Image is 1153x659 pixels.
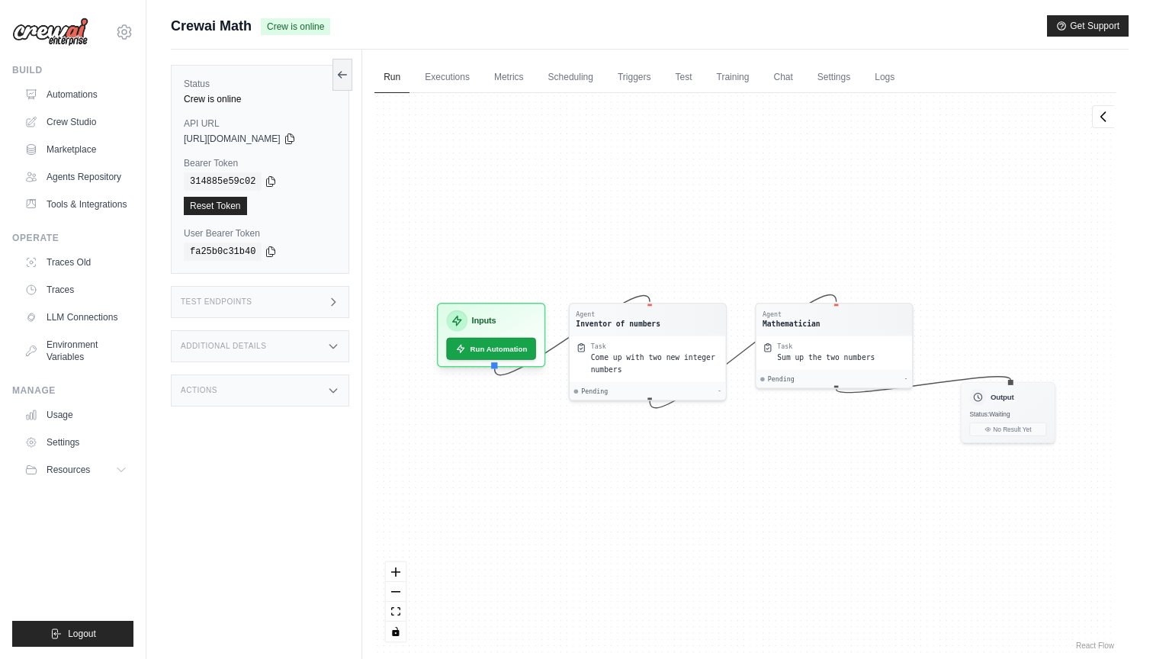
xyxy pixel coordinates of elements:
[837,377,1011,393] g: Edge from 988d77a05bcc4507c1b418d1deb0df9e to outputNode
[1076,641,1114,650] a: React Flow attribution
[18,165,133,189] a: Agents Repository
[18,110,133,134] a: Crew Studio
[12,621,133,647] button: Logout
[12,18,88,47] img: Logo
[495,296,650,375] g: Edge from inputsNode to 62db044338bd129a4a2617255d55d6e0
[374,62,409,94] a: Run
[18,192,133,217] a: Tools & Integrations
[576,319,661,329] div: Inventor of numbers
[184,227,336,239] label: User Bearer Token
[184,93,336,105] div: Crew is online
[47,464,90,476] span: Resources
[1077,586,1153,659] iframe: Chat Widget
[708,62,759,94] a: Training
[808,62,859,94] a: Settings
[18,458,133,482] button: Resources
[777,342,792,351] div: Task
[184,133,281,145] span: [URL][DOMAIN_NAME]
[184,197,247,215] a: Reset Token
[12,64,133,76] div: Build
[768,375,795,384] span: Pending
[181,342,266,351] h3: Additional Details
[591,352,720,375] div: Come up with two new integer numbers
[777,352,906,364] div: Sum up the two numbers
[184,243,262,261] code: fa25b0c31b40
[763,310,821,319] div: Agent
[472,314,496,327] h3: Inputs
[18,430,133,455] a: Settings
[777,353,875,362] span: Sum up the two numbers
[18,82,133,107] a: Automations
[184,172,262,191] code: 314885e59c02
[539,62,602,94] a: Scheduling
[970,410,1010,418] span: Status: Waiting
[18,403,133,427] a: Usage
[386,562,406,582] button: zoom in
[184,117,336,130] label: API URL
[184,157,336,169] label: Bearer Token
[184,78,336,90] label: Status
[569,303,727,400] div: AgentInventor of numbersTaskCome up with two new integer numbersPending-
[1047,15,1129,37] button: Get Support
[755,303,913,388] div: AgentMathematicianTaskSum up the two numbersPending-
[961,382,1055,443] div: OutputStatus:WaitingNo Result Yet
[764,62,801,94] a: Chat
[386,562,406,641] div: React Flow controls
[181,386,217,395] h3: Actions
[581,387,608,395] span: Pending
[718,387,721,395] div: -
[12,232,133,244] div: Operate
[68,628,96,640] span: Logout
[576,310,661,319] div: Agent
[666,62,702,94] a: Test
[12,384,133,397] div: Manage
[591,342,606,351] div: Task
[18,250,133,275] a: Traces Old
[18,278,133,302] a: Traces
[609,62,660,94] a: Triggers
[171,15,252,37] span: Crewai Math
[970,423,1047,436] button: No Result Yet
[485,62,533,94] a: Metrics
[386,622,406,641] button: toggle interactivity
[866,62,904,94] a: Logs
[261,18,330,35] span: Crew is online
[18,137,133,162] a: Marketplace
[447,338,537,360] button: Run Automation
[650,295,837,408] g: Edge from 62db044338bd129a4a2617255d55d6e0 to 988d77a05bcc4507c1b418d1deb0df9e
[416,62,479,94] a: Executions
[437,303,546,367] div: InputsRun Automation
[18,305,133,329] a: LLM Connections
[181,297,252,307] h3: Test Endpoints
[763,319,821,329] div: Mathematician
[386,602,406,622] button: fit view
[386,582,406,602] button: zoom out
[591,353,715,374] span: Come up with two new integer numbers
[904,375,908,384] div: -
[991,392,1014,403] h3: Output
[18,333,133,369] a: Environment Variables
